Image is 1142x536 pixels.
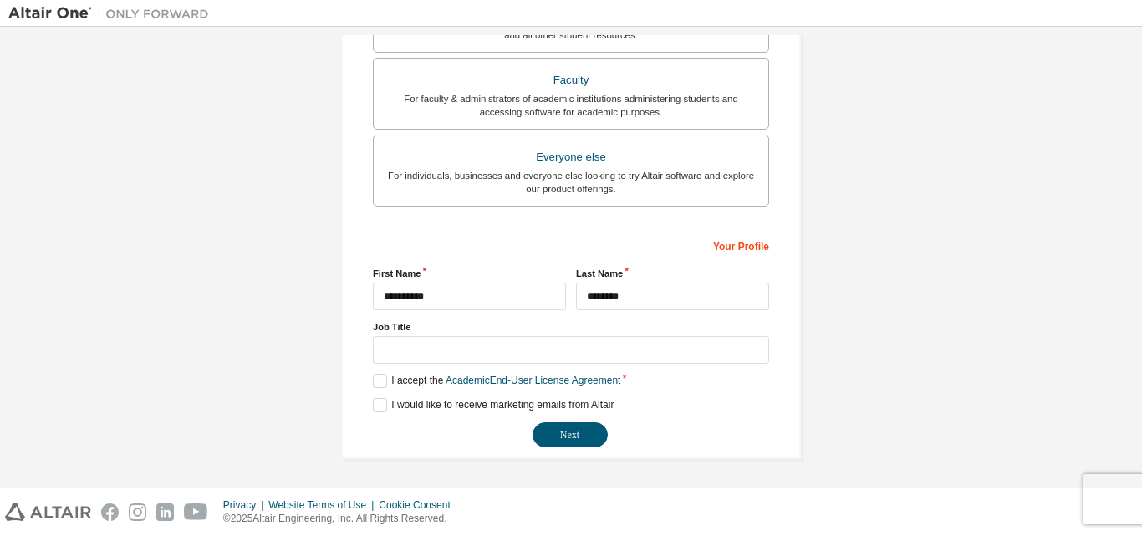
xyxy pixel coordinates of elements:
img: instagram.svg [129,503,146,521]
button: Next [533,422,608,447]
div: Cookie Consent [379,498,460,512]
div: Everyone else [384,145,758,169]
a: Academic End-User License Agreement [446,375,620,386]
div: For faculty & administrators of academic institutions administering students and accessing softwa... [384,92,758,119]
img: Altair One [8,5,217,22]
div: Privacy [223,498,268,512]
label: I accept the [373,374,620,388]
img: linkedin.svg [156,503,174,521]
label: First Name [373,267,566,280]
div: For individuals, businesses and everyone else looking to try Altair software and explore our prod... [384,169,758,196]
label: Job Title [373,320,769,334]
div: Faculty [384,69,758,92]
div: Website Terms of Use [268,498,379,512]
label: Last Name [576,267,769,280]
img: youtube.svg [184,503,208,521]
label: I would like to receive marketing emails from Altair [373,398,614,412]
img: altair_logo.svg [5,503,91,521]
div: Your Profile [373,232,769,258]
p: © 2025 Altair Engineering, Inc. All Rights Reserved. [223,512,461,526]
img: facebook.svg [101,503,119,521]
